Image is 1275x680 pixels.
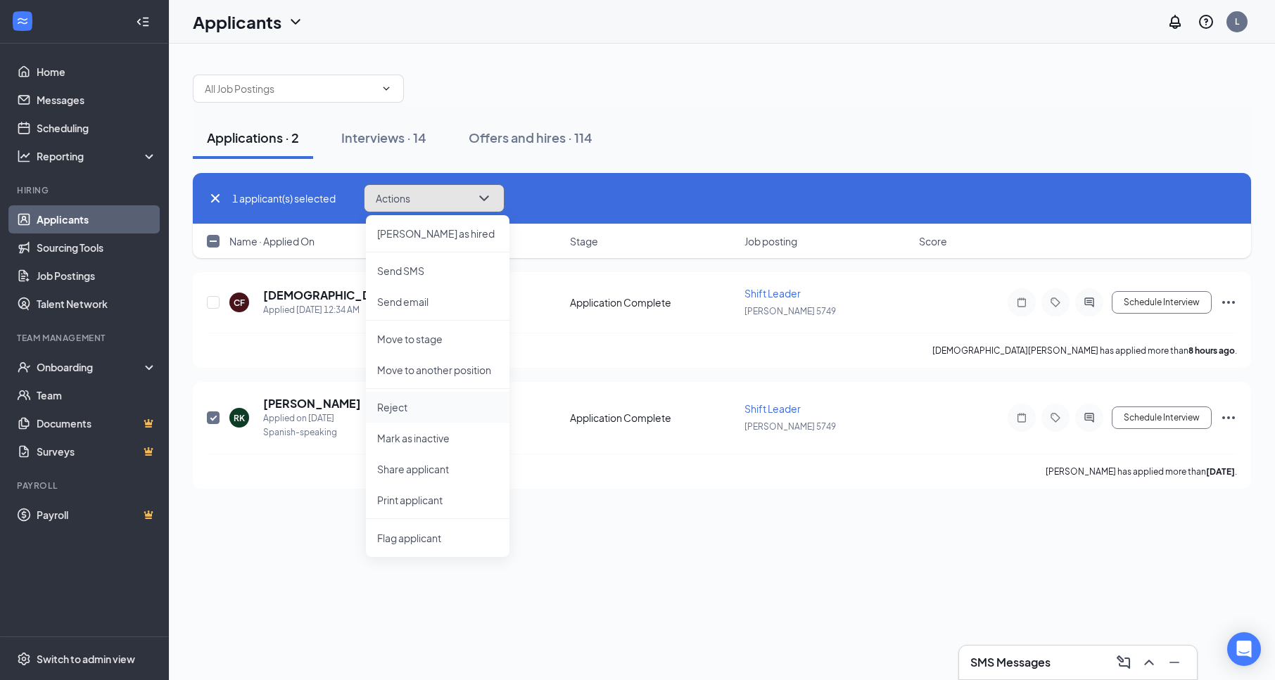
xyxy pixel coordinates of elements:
[381,83,392,94] svg: ChevronDown
[377,226,498,240] p: [PERSON_NAME] as hired
[377,530,498,546] span: Flag applicant
[341,129,426,146] div: Interviews · 14
[205,81,375,96] input: All Job Postings
[570,411,736,425] div: Application Complete
[1013,412,1030,423] svg: Note
[1227,632,1261,666] div: Open Intercom Messenger
[1235,15,1239,27] div: L
[263,303,511,317] div: Applied [DATE] 12:34 AM
[37,501,157,529] a: PayrollCrown
[37,149,158,163] div: Reporting
[37,437,157,466] a: SurveysCrown
[744,306,836,316] span: [PERSON_NAME] 5749
[263,425,378,440] div: Spanish-speaking
[744,402,801,415] span: Shift Leader
[1047,412,1064,423] svg: Tag
[1081,297,1098,308] svg: ActiveChat
[1188,345,1235,356] b: 8 hours ago
[263,396,361,411] h5: [PERSON_NAME]
[232,191,336,206] span: 1 applicant(s) selected
[234,297,245,309] div: CF
[37,652,135,666] div: Switch to admin view
[469,129,592,146] div: Offers and hires · 114
[1112,291,1212,314] button: Schedule Interview
[1141,654,1157,671] svg: ChevronUp
[17,480,154,492] div: Payroll
[207,190,224,207] svg: Cross
[1166,654,1183,671] svg: Minimize
[37,86,157,114] a: Messages
[970,655,1051,670] h3: SMS Messages
[932,345,1237,357] p: [DEMOGRAPHIC_DATA][PERSON_NAME] has applied more than .
[1112,651,1135,674] button: ComposeMessage
[570,234,598,248] span: Stage
[377,462,498,476] p: Share applicant
[1115,654,1132,671] svg: ComposeMessage
[37,290,157,318] a: Talent Network
[364,184,505,212] button: ActionsChevronDown
[377,400,498,414] p: Reject
[37,205,157,233] a: Applicants
[744,234,797,248] span: Job posting
[1081,412,1098,423] svg: ActiveChat
[37,409,157,437] a: DocumentsCrown
[744,421,836,432] span: [PERSON_NAME] 5749
[17,149,31,163] svg: Analysis
[17,184,154,196] div: Hiring
[263,411,378,425] div: Applied on [DATE]
[377,295,498,309] p: Send email
[1163,651,1186,674] button: Minimize
[377,493,498,507] p: Print applicant
[17,360,31,374] svg: UserCheck
[1138,651,1160,674] button: ChevronUp
[15,14,30,28] svg: WorkstreamLogo
[919,234,947,248] span: Score
[1046,466,1237,477] p: [PERSON_NAME] has applied more than .
[1198,13,1214,30] svg: QuestionInfo
[37,58,157,86] a: Home
[377,363,498,377] p: Move to another position
[1167,13,1184,30] svg: Notifications
[376,193,410,203] span: Actions
[377,431,498,445] p: Mark as inactive
[570,295,736,309] div: Application Complete
[1220,294,1237,311] svg: Ellipses
[287,13,304,30] svg: ChevronDown
[1047,297,1064,308] svg: Tag
[37,262,157,290] a: Job Postings
[263,288,494,303] h5: [DEMOGRAPHIC_DATA][PERSON_NAME]
[1013,297,1030,308] svg: Note
[37,360,145,374] div: Onboarding
[193,10,281,34] h1: Applicants
[207,129,299,146] div: Applications · 2
[476,190,493,207] svg: ChevronDown
[1112,406,1212,429] button: Schedule Interview
[17,652,31,666] svg: Settings
[229,234,315,248] span: Name · Applied On
[744,287,801,300] span: Shift Leader
[136,15,150,29] svg: Collapse
[37,233,157,262] a: Sourcing Tools
[1220,409,1237,426] svg: Ellipses
[377,264,498,278] p: Send SMS
[17,332,154,344] div: Team Management
[234,412,245,424] div: RK
[37,381,157,409] a: Team
[37,114,157,142] a: Scheduling
[1206,466,1235,477] b: [DATE]
[377,332,498,346] p: Move to stage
